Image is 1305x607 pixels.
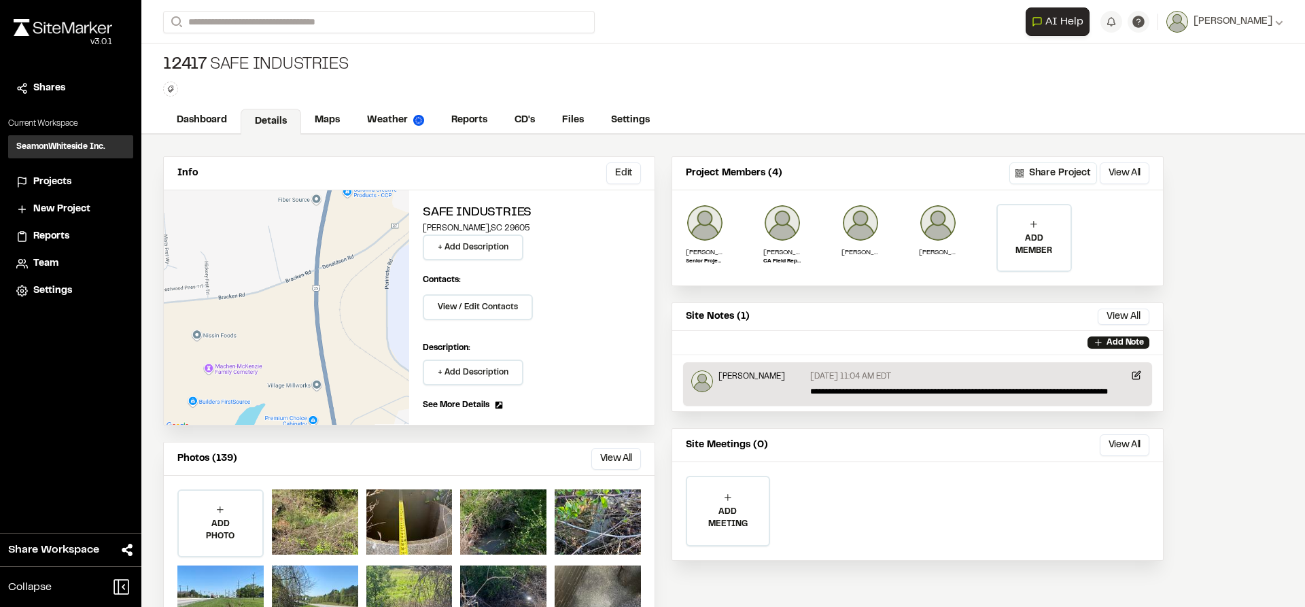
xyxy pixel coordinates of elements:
button: View All [1100,434,1149,456]
p: [PERSON_NAME] [686,247,724,258]
span: New Project [33,202,90,217]
p: [PERSON_NAME] [763,247,801,258]
span: Projects [33,175,71,190]
img: Benjamin [919,204,957,242]
button: View / Edit Contacts [423,294,533,320]
p: ADD MEMBER [998,232,1070,257]
span: Share Workspace [8,542,99,558]
p: [PERSON_NAME] [919,247,957,258]
img: User [1166,11,1188,33]
h2: Safe Industries [423,204,641,222]
a: Shares [16,81,125,96]
a: Files [549,107,597,133]
p: [PERSON_NAME] [718,370,785,383]
a: Team [16,256,125,271]
button: View All [591,448,641,470]
img: precipai.png [413,115,424,126]
p: Add Note [1107,336,1144,349]
button: [PERSON_NAME] [1166,11,1283,33]
p: CA Field Representative [763,258,801,266]
a: Maps [301,107,353,133]
div: Safe Industries [163,54,349,76]
button: View All [1098,309,1149,325]
a: Reports [438,107,501,133]
p: Site Notes (1) [686,309,750,324]
p: Photos (139) [177,451,237,466]
p: [PERSON_NAME] , SC 29605 [423,222,641,235]
button: + Add Description [423,235,523,260]
h3: SeamonWhiteside Inc. [16,141,105,153]
button: Search [163,11,188,33]
a: Weather [353,107,438,133]
button: View All [1100,162,1149,184]
span: Team [33,256,58,271]
a: Reports [16,229,125,244]
span: Collapse [8,579,52,595]
img: Raphael Betit [691,370,713,392]
a: Settings [597,107,663,133]
a: Dashboard [163,107,241,133]
button: Edit Tags [163,82,178,97]
a: New Project [16,202,125,217]
p: Project Members (4) [686,166,782,181]
p: [DATE] 11:04 AM EDT [810,370,891,383]
p: Senior Project Manager [686,258,724,266]
button: Open AI Assistant [1026,7,1090,36]
p: Contacts: [423,274,461,286]
div: Open AI Assistant [1026,7,1095,36]
span: Reports [33,229,69,244]
span: 12417 [163,54,207,76]
button: Edit [606,162,641,184]
div: Oh geez...please don't... [14,36,112,48]
p: Site Meetings (0) [686,438,768,453]
span: See More Details [423,399,489,411]
span: AI Help [1045,14,1083,30]
p: Info [177,166,198,181]
p: ADD MEETING [687,506,769,530]
span: Settings [33,283,72,298]
span: Shares [33,81,65,96]
img: rebrand.png [14,19,112,36]
a: CD's [501,107,549,133]
a: Details [241,109,301,135]
a: Settings [16,283,125,298]
span: [PERSON_NAME] [1194,14,1272,29]
p: [PERSON_NAME] [841,247,880,258]
button: Share Project [1009,162,1097,184]
a: Projects [16,175,125,190]
img: Katlyn Thomasson [763,204,801,242]
p: Description: [423,342,641,354]
p: ADD PHOTO [179,518,262,542]
button: + Add Description [423,360,523,385]
p: Current Workspace [8,118,133,130]
img: Raphael Betit [841,204,880,242]
img: Austin Horvat [686,204,724,242]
